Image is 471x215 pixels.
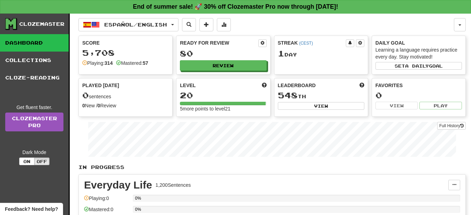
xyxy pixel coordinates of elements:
div: Playing: [82,60,113,67]
div: Playing: 0 [84,195,129,206]
div: th [278,91,364,100]
div: Everyday Life [84,180,152,190]
a: (CEST) [299,41,313,46]
div: 5,708 [82,48,169,57]
span: Level [180,82,196,89]
button: Review [180,60,266,71]
span: a daily [405,63,429,68]
span: Score more points to level up [262,82,267,89]
button: View [278,102,364,110]
strong: 57 [143,60,148,66]
span: 1 [278,48,284,58]
div: Learning a language requires practice every day. Stay motivated! [375,46,462,60]
button: View [375,102,418,109]
div: 1,200 Sentences [155,182,191,189]
a: ClozemasterPro [5,113,63,131]
button: Seta dailygoal [375,62,462,70]
div: Favorites [375,82,462,89]
div: Get fluent faster. [5,104,63,111]
div: New / Review [82,102,169,109]
span: 0 [82,90,89,100]
button: Español/English [78,18,178,31]
div: 5 more points to level 21 [180,105,266,112]
div: Clozemaster [19,21,64,28]
button: Add sentence to collection [199,18,213,31]
button: Off [34,158,50,165]
button: Play [419,102,462,109]
strong: 0 [98,103,100,108]
div: 0 [375,91,462,100]
div: Daily Goal [375,39,462,46]
div: Day [278,49,364,58]
div: Ready for Review [180,39,258,46]
span: Open feedback widget [5,206,58,213]
strong: 314 [105,60,113,66]
div: 80 [180,49,266,58]
div: Dark Mode [5,149,63,156]
div: Score [82,39,169,46]
span: 548 [278,90,298,100]
button: Search sentences [182,18,196,31]
span: Leaderboard [278,82,316,89]
span: This week in points, UTC [359,82,364,89]
span: Played [DATE] [82,82,119,89]
div: sentences [82,91,169,100]
strong: 0 [82,103,85,108]
span: Español / English [104,22,167,28]
button: On [19,158,35,165]
button: More stats [217,18,231,31]
div: Mastered: [116,60,148,67]
p: In Progress [78,164,466,171]
div: 20 [180,91,266,100]
button: Full History [437,122,466,130]
div: Streak [278,39,346,46]
strong: End of summer sale! 🚀 30% off Clozemaster Pro now through [DATE]! [133,3,338,10]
